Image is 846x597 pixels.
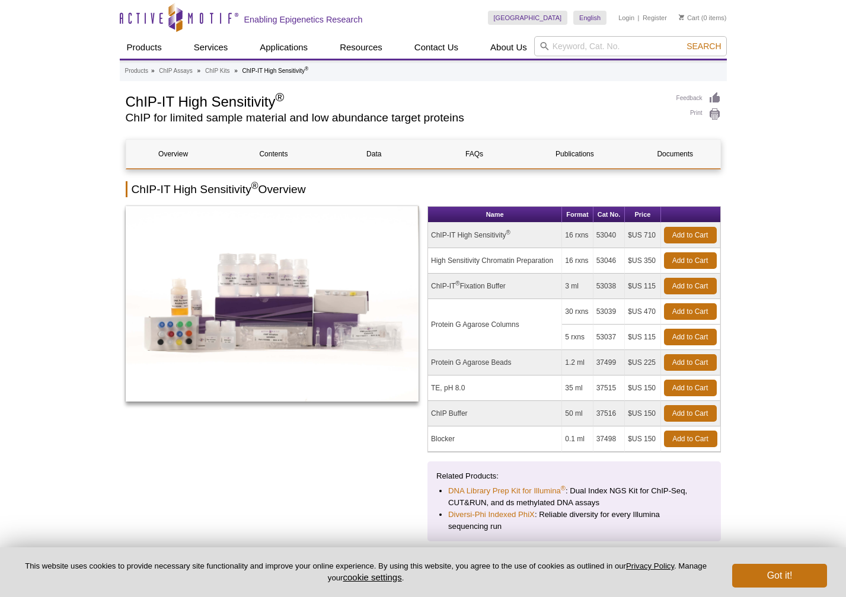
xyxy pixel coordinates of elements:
sup: ® [455,280,459,287]
td: 5 rxns [562,325,593,350]
td: Protein G Agarose Beads [428,350,562,375]
li: » [197,68,201,74]
h2: Enabling Epigenetics Research [244,14,363,25]
td: 53038 [593,274,625,299]
a: Add to Cart [664,278,717,294]
td: 53040 [593,223,625,248]
td: $US 225 [625,350,660,375]
button: Search [683,41,724,52]
a: Add to Cart [664,329,717,345]
td: ChIP-IT High Sensitivity [428,223,562,248]
a: Add to Cart [664,380,717,396]
img: Your Cart [679,14,684,20]
td: 37499 [593,350,625,375]
a: Products [120,36,169,59]
a: Add to Cart [664,354,717,371]
a: Publications [528,140,622,168]
a: Add to Cart [664,252,717,269]
th: Cat No. [593,207,625,223]
td: $US 150 [625,375,660,401]
a: Overview [126,140,221,168]
td: ChIP Buffer [428,401,562,426]
td: 35 ml [562,375,593,401]
h2: ChIP-IT High Sensitivity Overview [126,181,721,197]
button: cookie settings [343,572,401,582]
td: 53039 [593,299,625,325]
td: TE, pH 8.0 [428,375,562,401]
a: Add to Cart [664,303,717,320]
li: | [638,11,640,25]
a: Add to Cart [664,227,717,243]
td: 53046 [593,248,625,274]
li: ChIP-IT High Sensitivity [242,68,309,74]
a: FAQs [427,140,521,168]
a: Applications [253,36,315,59]
button: Got it! [732,564,827,588]
a: Products [125,66,148,76]
th: Format [562,207,593,223]
td: $US 115 [625,325,660,350]
li: : Dual Index NGS Kit for ChIP-Seq, CUT&RUN, and ds methylated DNA assays [448,485,700,509]
th: Price [625,207,660,223]
a: Register [643,14,667,22]
li: (0 items) [679,11,727,25]
td: ChIP-IT Fixation Buffer [428,274,562,299]
h1: ChIP-IT High Sensitivity [126,92,665,110]
td: 1.2 ml [562,350,593,375]
li: » [234,68,238,74]
h2: ChIP for limited sample material and low abundance target proteins [126,113,665,123]
a: Add to Cart [664,431,717,447]
a: Diversi-Phi Indexed PhiX [448,509,535,521]
span: Search [687,41,721,51]
sup: ® [251,181,258,191]
th: Name [428,207,562,223]
td: 16 rxns [562,223,593,248]
input: Keyword, Cat. No. [534,36,727,56]
li: » [151,68,155,74]
a: Contact Us [407,36,465,59]
td: $US 710 [625,223,660,248]
a: Data [327,140,421,168]
sup: ® [506,229,510,236]
a: Login [618,14,634,22]
td: 50 ml [562,401,593,426]
td: 3 ml [562,274,593,299]
a: Resources [333,36,390,59]
td: 37515 [593,375,625,401]
td: Blocker [428,426,562,452]
a: Feedback [676,92,721,105]
a: About Us [483,36,534,59]
td: 0.1 ml [562,426,593,452]
p: Related Products: [436,470,712,482]
td: 53037 [593,325,625,350]
td: 16 rxns [562,248,593,274]
a: Services [187,36,235,59]
td: Protein G Agarose Columns [428,299,562,350]
li: : Reliable diversity for every Illumina sequencing run [448,509,700,532]
sup: ® [561,484,566,492]
p: This website uses cookies to provide necessary site functionality and improve your online experie... [19,561,713,583]
a: DNA Library Prep Kit for Illumina® [448,485,566,497]
td: 37498 [593,426,625,452]
a: English [573,11,606,25]
img: ChIP-IT High Sensitivity Kit [126,206,419,402]
sup: ® [305,66,308,72]
a: Cart [679,14,700,22]
a: Contents [226,140,321,168]
a: Print [676,108,721,121]
td: $US 150 [625,401,660,426]
td: 37516 [593,401,625,426]
a: ChIP Assays [159,66,193,76]
sup: ® [275,91,284,104]
td: $US 470 [625,299,660,325]
td: $US 115 [625,274,660,299]
a: Add to Cart [664,405,717,422]
td: $US 350 [625,248,660,274]
td: $US 150 [625,426,660,452]
a: [GEOGRAPHIC_DATA] [488,11,568,25]
td: High Sensitivity Chromatin Preparation [428,248,562,274]
a: Documents [628,140,722,168]
td: 30 rxns [562,299,593,325]
a: Privacy Policy [626,561,674,570]
a: ChIP Kits [205,66,230,76]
